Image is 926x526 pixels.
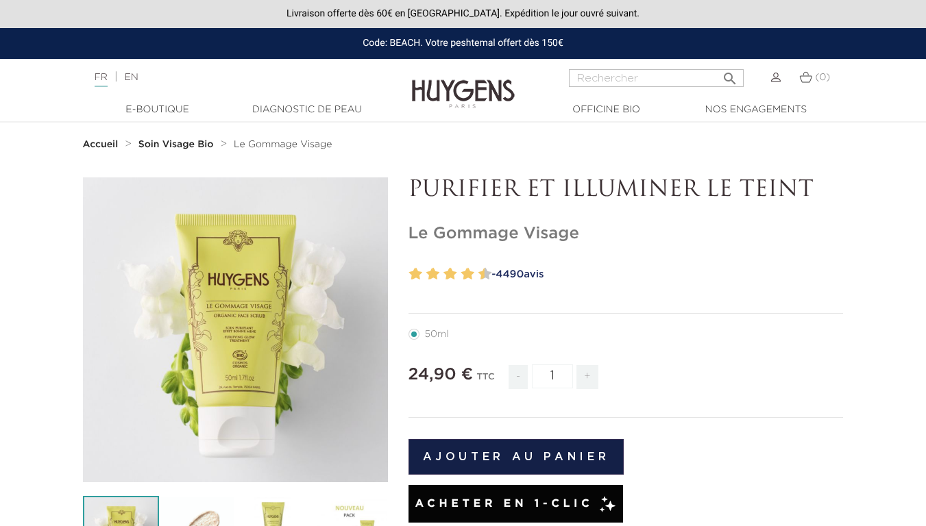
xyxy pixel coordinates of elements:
[576,365,598,389] span: +
[406,264,411,284] label: 1
[424,264,428,284] label: 3
[429,264,439,284] label: 4
[412,264,422,284] label: 2
[476,264,480,284] label: 9
[83,139,121,150] a: Accueil
[458,264,463,284] label: 7
[477,362,495,399] div: TTC
[88,69,376,86] div: |
[722,66,738,83] i: 
[509,365,528,389] span: -
[532,364,573,388] input: Quantité
[464,264,474,284] label: 8
[409,439,624,475] button: Ajouter au panier
[239,103,376,117] a: Diagnostic de peau
[412,58,515,110] img: Huygens
[481,264,491,284] label: 10
[441,264,446,284] label: 5
[138,139,217,150] a: Soin Visage Bio
[718,65,742,84] button: 
[409,177,844,203] p: PURIFIER ET ILLUMINER LE TEINT
[234,140,332,149] span: Le Gommage Visage
[569,69,744,87] input: Rechercher
[409,224,844,244] h1: Le Gommage Visage
[138,140,214,149] strong: Soin Visage Bio
[234,139,332,150] a: Le Gommage Visage
[89,103,226,117] a: E-Boutique
[487,264,844,285] a: -4490avis
[409,366,474,383] span: 24,90 €
[447,264,457,284] label: 6
[83,140,119,149] strong: Accueil
[538,103,675,117] a: Officine Bio
[687,103,825,117] a: Nos engagements
[496,269,524,279] span: 4490
[815,73,830,82] span: (0)
[124,73,138,82] a: EN
[95,73,108,87] a: FR
[409,329,465,340] label: 50ml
